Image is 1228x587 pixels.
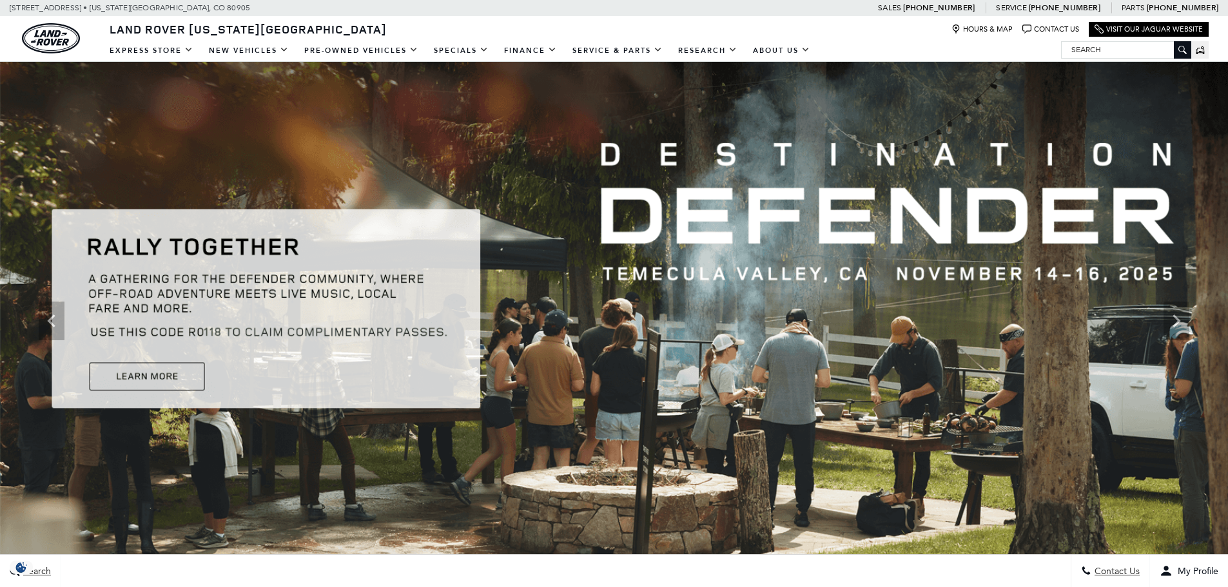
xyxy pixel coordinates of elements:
[6,561,36,574] img: Opt-Out Icon
[496,39,565,62] a: Finance
[297,39,426,62] a: Pre-Owned Vehicles
[1147,3,1218,13] a: [PHONE_NUMBER]
[426,39,496,62] a: Specials
[102,39,201,62] a: EXPRESS STORE
[903,3,975,13] a: [PHONE_NUMBER]
[565,39,670,62] a: Service & Parts
[1029,3,1100,13] a: [PHONE_NUMBER]
[1173,566,1218,577] span: My Profile
[102,21,395,37] a: Land Rover [US_STATE][GEOGRAPHIC_DATA]
[102,39,818,62] nav: Main Navigation
[1022,24,1079,34] a: Contact Us
[22,23,80,53] a: land-rover
[878,3,901,12] span: Sales
[1164,302,1189,340] div: Next
[10,3,250,12] a: [STREET_ADDRESS] • [US_STATE][GEOGRAPHIC_DATA], CO 80905
[996,3,1026,12] span: Service
[670,39,745,62] a: Research
[745,39,818,62] a: About Us
[951,24,1013,34] a: Hours & Map
[39,302,64,340] div: Previous
[201,39,297,62] a: New Vehicles
[110,21,387,37] span: Land Rover [US_STATE][GEOGRAPHIC_DATA]
[6,561,36,574] section: Click to Open Cookie Consent Modal
[1062,42,1191,57] input: Search
[1095,24,1203,34] a: Visit Our Jaguar Website
[1091,566,1140,577] span: Contact Us
[22,23,80,53] img: Land Rover
[1150,555,1228,587] button: Open user profile menu
[1122,3,1145,12] span: Parts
